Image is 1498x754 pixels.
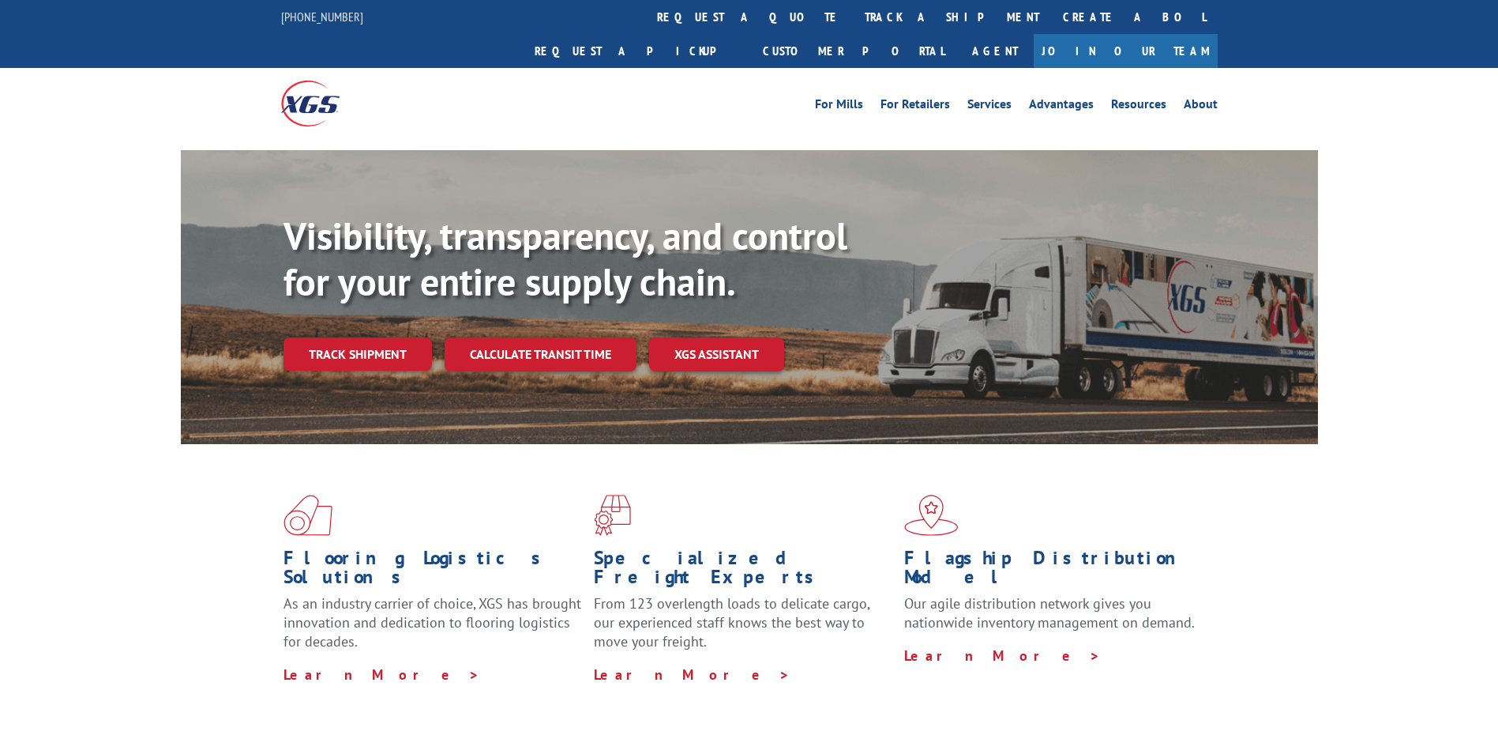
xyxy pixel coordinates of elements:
h1: Flagship Distribution Model [904,549,1203,594]
img: xgs-icon-focused-on-flooring-red [594,495,631,536]
p: From 123 overlength loads to delicate cargo, our experienced staff knows the best way to move you... [594,594,892,665]
span: As an industry carrier of choice, XGS has brought innovation and dedication to flooring logistics... [283,594,581,650]
h1: Flooring Logistics Solutions [283,549,582,594]
h1: Specialized Freight Experts [594,549,892,594]
a: Agent [956,34,1034,68]
a: For Mills [815,98,863,115]
a: Join Our Team [1034,34,1218,68]
span: Our agile distribution network gives you nationwide inventory management on demand. [904,594,1195,631]
a: Customer Portal [751,34,956,68]
a: XGS ASSISTANT [649,337,784,371]
a: Services [967,98,1012,115]
a: Learn More > [594,665,790,684]
a: Resources [1111,98,1166,115]
a: Learn More > [283,665,480,684]
img: xgs-icon-total-supply-chain-intelligence-red [283,495,332,536]
img: xgs-icon-flagship-distribution-model-red [904,495,959,536]
a: Advantages [1029,98,1094,115]
a: Track shipment [283,337,432,371]
b: Visibility, transparency, and control for your entire supply chain. [283,211,847,306]
a: Request a pickup [523,34,751,68]
a: For Retailers [880,98,950,115]
a: [PHONE_NUMBER] [281,9,363,25]
a: Learn More > [904,647,1101,665]
a: Calculate transit time [445,337,636,371]
a: About [1184,98,1218,115]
